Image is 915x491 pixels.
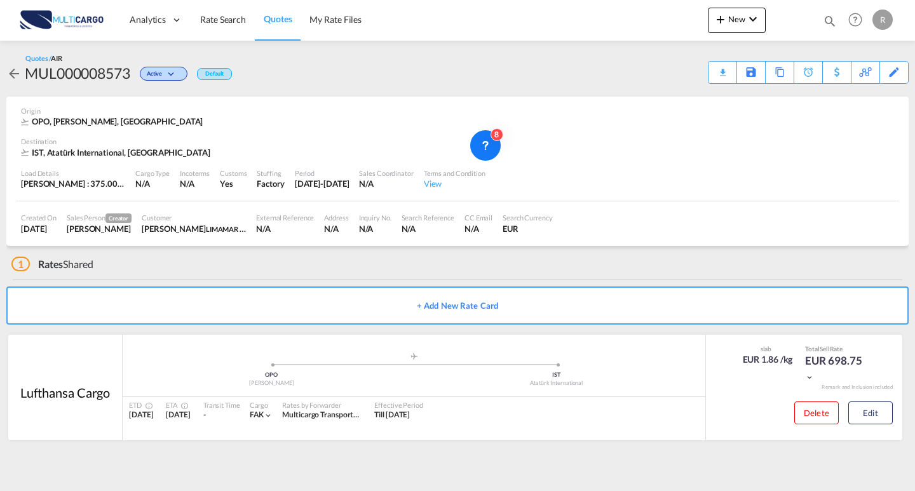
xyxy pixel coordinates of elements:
[129,410,153,419] span: [DATE]
[197,68,232,80] div: Default
[359,223,391,234] div: N/A
[374,410,410,420] div: Till 12 Oct 2025
[264,13,292,24] span: Quotes
[823,14,837,33] div: icon-magnify
[713,14,761,24] span: New
[737,62,765,83] div: Save As Template
[424,178,485,189] div: View
[21,116,206,127] div: OPO, Francisco de Sá Carneiro, Europe
[359,168,413,178] div: Sales Coordinator
[180,178,194,189] div: N/A
[823,14,837,28] md-icon: icon-magnify
[142,213,246,222] div: Customer
[206,224,339,234] span: LIMAMAR AIR AND SEA SERVICES CO LTD.
[25,53,62,63] div: Quotes /AIR
[715,62,730,73] div: Quote PDF is not available at this time
[130,63,191,83] div: Change Status Here
[67,223,132,234] div: Ricardo Macedo
[165,71,180,78] md-icon: icon-chevron-down
[256,223,314,234] div: N/A
[130,13,166,26] span: Analytics
[374,400,423,410] div: Effective Period
[32,116,203,126] span: OPO, [PERSON_NAME], [GEOGRAPHIC_DATA]
[135,168,170,178] div: Cargo Type
[129,379,414,387] div: [PERSON_NAME]
[374,410,410,419] span: Till [DATE]
[872,10,893,30] div: R
[402,213,454,222] div: Search Reference
[708,8,766,33] button: icon-plus 400-fgNewicon-chevron-down
[257,178,284,189] div: Factory Stuffing
[21,168,125,178] div: Load Details
[21,106,894,116] div: Origin
[135,178,170,189] div: N/A
[220,168,247,178] div: Customs
[67,213,132,223] div: Sales Person
[21,137,894,146] div: Destination
[51,54,62,62] span: AIR
[180,168,210,178] div: Incoterms
[844,9,866,30] span: Help
[19,6,105,34] img: 82db67801a5411eeacfdbd8acfa81e61.png
[147,70,165,82] span: Active
[264,411,273,420] md-icon: icon-chevron-down
[25,63,130,83] div: MUL000008573
[282,410,362,420] div: Multicargo Transportes e Logistica
[503,213,553,222] div: Search Currency
[142,402,149,410] md-icon: Estimated Time Of Departure
[324,213,348,222] div: Address
[745,11,761,27] md-icon: icon-chevron-down
[21,178,125,189] div: [PERSON_NAME] : 375.00 KG | Volumetric Wt : 160.00 KG
[805,373,814,382] md-icon: icon-chevron-down
[250,400,273,410] div: Cargo
[256,213,314,222] div: External Reference
[105,213,132,223] span: Creator
[6,66,22,81] md-icon: icon-arrow-left
[6,63,25,83] div: icon-arrow-left
[740,344,793,353] div: slab
[20,384,111,401] div: Lufthansa Cargo
[21,213,57,222] div: Created On
[220,178,247,189] div: Yes
[11,257,93,271] div: Shared
[794,401,839,424] button: Delete
[805,344,869,353] div: Total Rate
[359,213,391,222] div: Inquiry No.
[464,213,492,222] div: CC Email
[177,402,185,410] md-icon: Estimated Time Of Arrival
[407,353,422,360] md-icon: assets/icons/custom/roll-o-plane.svg
[140,67,187,81] div: Change Status Here
[402,223,454,234] div: N/A
[844,9,872,32] div: Help
[11,257,30,271] span: 1
[200,14,246,25] span: Rate Search
[820,345,830,353] span: Sell
[257,168,284,178] div: Stuffing
[464,223,492,234] div: N/A
[38,258,64,270] span: Rates
[309,14,362,25] span: My Rate Files
[414,379,700,387] div: Atatürk International
[295,178,349,189] div: 12 Oct 2025
[21,147,213,158] div: IST, Atatürk International, Europe
[295,168,349,178] div: Period
[6,286,909,325] button: + Add New Rate Card
[129,371,414,379] div: OPO
[142,223,246,234] div: Hamide Arslan
[812,384,902,391] div: Remark and Inclusion included
[324,223,348,234] div: N/A
[166,400,190,410] div: ETA
[21,223,57,234] div: 25 Sep 2025
[715,64,730,73] md-icon: icon-download
[424,168,485,178] div: Terms and Condition
[503,223,553,234] div: EUR
[359,178,413,189] div: N/A
[713,11,728,27] md-icon: icon-plus 400-fg
[743,353,793,366] div: EUR 1.86 /kg
[282,400,362,410] div: Rates by Forwarder
[203,410,240,420] div: -
[250,410,264,419] span: FAK
[203,400,240,410] div: Transit Time
[414,371,700,379] div: IST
